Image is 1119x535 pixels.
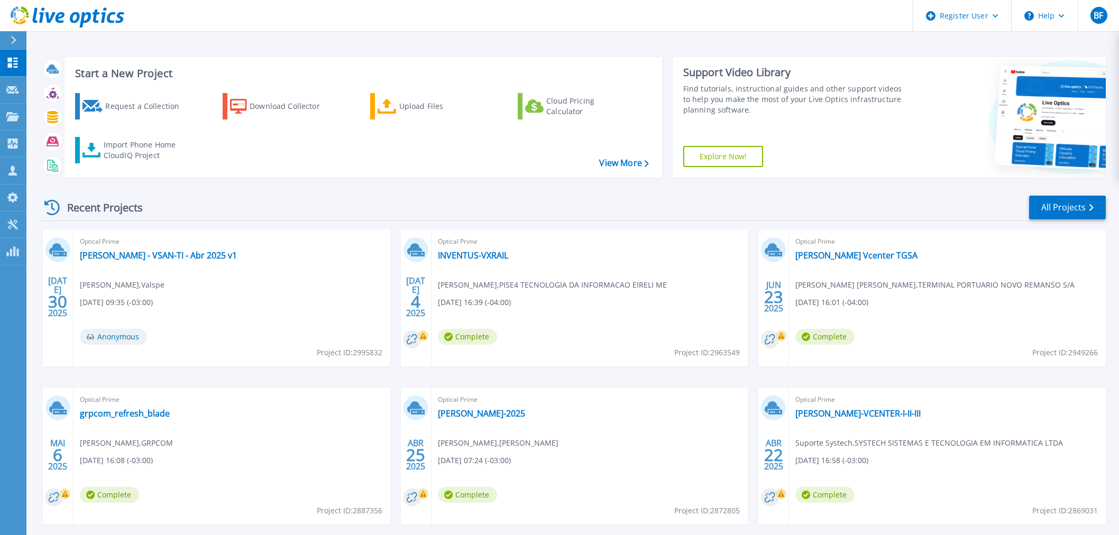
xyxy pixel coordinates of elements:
span: Project ID: 2949266 [1032,347,1098,358]
a: [PERSON_NAME]-2025 [438,408,525,419]
div: [DATE] 2025 [406,278,426,316]
a: Cloud Pricing Calculator [518,93,636,119]
span: Complete [438,329,497,345]
span: Project ID: 2963549 [674,347,740,358]
div: Request a Collection [105,96,190,117]
a: [PERSON_NAME] - VSAN-TI - Abr 2025 v1 [80,250,237,261]
span: 23 [764,292,783,301]
div: Download Collector [250,96,334,117]
span: BF [1094,11,1103,20]
span: Optical Prime [438,394,742,405]
span: [PERSON_NAME] , [PERSON_NAME] [438,437,558,449]
div: Upload Files [399,96,484,117]
span: 4 [411,297,420,306]
span: [PERSON_NAME] , GRPCOM [80,437,173,449]
div: JUN 2025 [764,278,784,316]
span: Optical Prime [795,394,1099,405]
span: [DATE] 16:08 (-03:00) [80,455,153,466]
div: [DATE] 2025 [48,278,68,316]
span: [DATE] 16:58 (-03:00) [795,455,868,466]
a: Explore Now! [683,146,764,167]
span: [PERSON_NAME] , PISE4 TECNOLOGIA DA INFORMACAO EIRELI ME [438,279,667,291]
span: [PERSON_NAME] [PERSON_NAME] , TERMINAL PORTUARIO NOVO REMANSO S/A [795,279,1075,291]
span: Complete [80,487,139,503]
span: 25 [406,450,425,459]
a: grpcom_refresh_blade [80,408,170,419]
span: Anonymous [80,329,147,345]
div: MAI 2025 [48,436,68,474]
span: Project ID: 2869031 [1032,505,1098,516]
div: ABR 2025 [764,436,784,474]
a: View More [599,158,648,168]
a: INVENTUS-VXRAIL [438,250,508,261]
span: Complete [438,487,497,503]
span: [DATE] 16:01 (-04:00) [795,297,868,308]
span: [DATE] 07:24 (-03:00) [438,455,511,466]
span: Optical Prime [795,236,1099,247]
span: Optical Prime [80,394,384,405]
span: Complete [795,487,855,503]
h3: Start a New Project [75,68,648,79]
span: [DATE] 09:35 (-03:00) [80,297,153,308]
a: [PERSON_NAME]-VCENTER-I-II-III [795,408,921,419]
a: Request a Collection [75,93,193,119]
div: Recent Projects [41,195,157,220]
span: [DATE] 16:39 (-04:00) [438,297,511,308]
span: 30 [48,297,67,306]
span: Project ID: 2872805 [674,505,740,516]
a: All Projects [1029,196,1106,219]
span: Project ID: 2887356 [317,505,382,516]
div: Cloud Pricing Calculator [546,96,631,117]
div: Support Video Library [683,66,905,79]
span: 22 [764,450,783,459]
span: Complete [795,329,855,345]
div: Import Phone Home CloudIQ Project [104,140,186,161]
span: Optical Prime [438,236,742,247]
span: 6 [53,450,62,459]
span: Suporte Systech , SYSTECH SISTEMAS E TECNOLOGIA EM INFORMATICA LTDA [795,437,1063,449]
span: [PERSON_NAME] , Valspe [80,279,164,291]
div: Find tutorials, instructional guides and other support videos to help you make the most of your L... [683,84,905,115]
a: Upload Files [370,93,488,119]
div: ABR 2025 [406,436,426,474]
a: Download Collector [223,93,341,119]
span: Optical Prime [80,236,384,247]
a: [PERSON_NAME] Vcenter TGSA [795,250,918,261]
span: Project ID: 2995832 [317,347,382,358]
